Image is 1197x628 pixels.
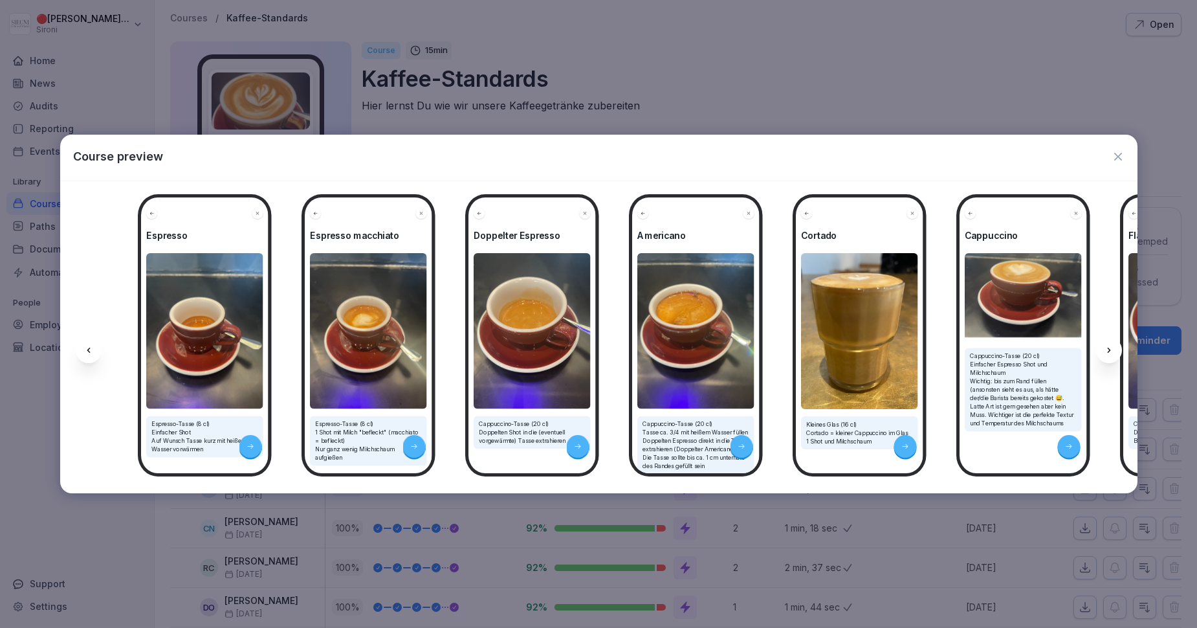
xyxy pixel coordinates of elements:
[965,230,1082,241] h4: Cappuccino
[146,253,263,409] img: Image and Text preview image
[970,352,1077,427] p: Cappuccino-Tasse (20 cl) Einfacher Espresso Shot und Milchschaum Wichtig: bis zum Rand füllen (an...
[73,148,163,165] p: Course preview
[801,230,918,241] h4: Cortado
[315,420,422,462] p: Espresso-Tasse (8 cl) 1 Shot mit Milch "befleckt" (macchiato = befleckt) Nur ganz wenig Milchscha...
[310,230,427,241] h4: Espresso macchiato
[474,253,591,409] img: Image and Text preview image
[474,230,591,241] h4: Doppelter Espresso
[965,253,1082,341] img: Image and Text preview image
[310,253,427,409] img: Image and Text preview image
[637,253,754,409] img: Image and Text preview image
[806,420,913,445] p: Kleines Glas (16 cl) Cortado = kleiner Cappuccino im Glas 1 Shot und Milchschaum
[151,420,258,454] p: Espresso-Tasse (8 cl) Einfacher Shot Auf Wunsch Tasse kurz mit heißem, Wasser vorwärmen
[637,230,754,241] h4: Americano
[146,230,263,241] h4: Espresso
[479,420,586,445] p: Cappuccino-Tasse (20 cl) Doppelten Shot in die (eventuell vorgewärmte) Tasse extrahieren
[642,420,749,471] p: Cappuccino-Tasse (20 cl) Tasse ca. 3/4 mit heißem Wasser füllen Doppelten Espresso direkt in die ...
[801,253,918,409] img: Image and Text preview image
